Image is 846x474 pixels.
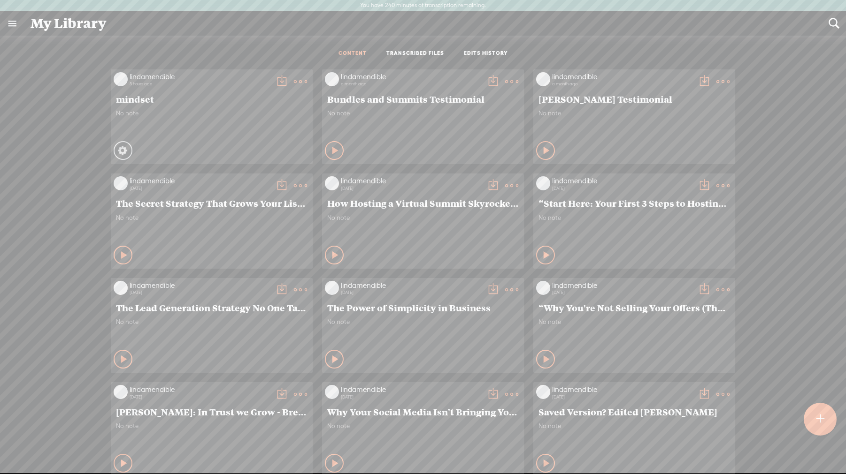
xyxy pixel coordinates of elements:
span: No note [538,214,730,222]
img: videoLoading.png [325,385,339,399]
span: The Lead Generation Strategy No One Talks About (But Actually Works) [116,302,308,313]
span: The Secret Strategy That Grows Your List and Validates Your Offer — Without Ads or Reels [116,197,308,209]
div: a month ago [341,81,482,87]
div: lindamendible [341,176,482,186]
span: No note [327,109,519,117]
a: TRANSCRIBED FILES [386,50,444,58]
img: videoLoading.png [536,281,550,295]
div: [DATE] [341,186,482,191]
div: [DATE] [341,290,482,295]
span: “Start Here: Your First 3 Steps to Hosting a Virtual Summit or Bundle” [538,197,730,209]
a: CONTENT [338,50,367,58]
span: No note [116,214,308,222]
div: lindamendible [552,176,693,186]
div: [DATE] [130,290,270,295]
div: My Library [24,11,822,36]
div: lindamendible [552,385,693,394]
div: 5 hours ago [130,81,270,87]
span: mindset [116,93,308,105]
div: lindamendible [130,72,270,82]
img: videoLoading.png [325,176,339,190]
span: How Hosting a Virtual Summit Skyrocketed My Email List & Sales — And Why It Can Work for You Too [327,197,519,209]
img: videoLoading.png [536,72,550,86]
span: No note [116,109,308,117]
div: lindamendible [130,281,270,290]
div: lindamendible [341,385,482,394]
div: [DATE] [130,186,270,191]
span: Saved Version? Edited [PERSON_NAME] [538,406,730,417]
img: videoLoading.png [114,176,128,190]
span: No note [538,422,730,430]
span: No note [327,422,519,430]
div: lindamendible [341,72,482,82]
span: No note [116,318,308,326]
div: [DATE] [552,290,693,295]
span: No note [538,109,730,117]
div: [DATE] [552,186,693,191]
div: lindamendible [552,281,693,290]
span: Why Your Social Media Isn’t Bringing You Leads (and What to Do Instead) [327,406,519,417]
div: lindamendible [130,385,270,394]
div: lindamendible [130,176,270,186]
span: No note [327,318,519,326]
span: Bundles and Summits Testimonial [327,93,519,105]
span: No note [327,214,519,222]
span: [PERSON_NAME] Testimonial [538,93,730,105]
a: EDITS HISTORY [464,50,508,58]
span: The Power of Simplicity in Business [327,302,519,313]
img: videoLoading.png [114,281,128,295]
img: videoLoading.png [536,385,550,399]
img: videoLoading.png [325,281,339,295]
div: [DATE] [130,394,270,400]
label: You have 240 minutes of transcription remaining. [360,2,486,9]
span: No note [116,422,308,430]
img: videoLoading.png [114,72,128,86]
div: lindamendible [341,281,482,290]
img: videoLoading.png [114,385,128,399]
span: [PERSON_NAME]: In Trust we Grow - Breaking the Trust Recession [116,406,308,417]
span: “Why You're Not Selling Your Offers (The Invisible Roadblocks)” [538,302,730,313]
span: No note [538,318,730,326]
div: [DATE] [341,394,482,400]
div: [DATE] [552,394,693,400]
div: a month ago [552,81,693,87]
div: lindamendible [552,72,693,82]
img: videoLoading.png [536,176,550,190]
img: videoLoading.png [325,72,339,86]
